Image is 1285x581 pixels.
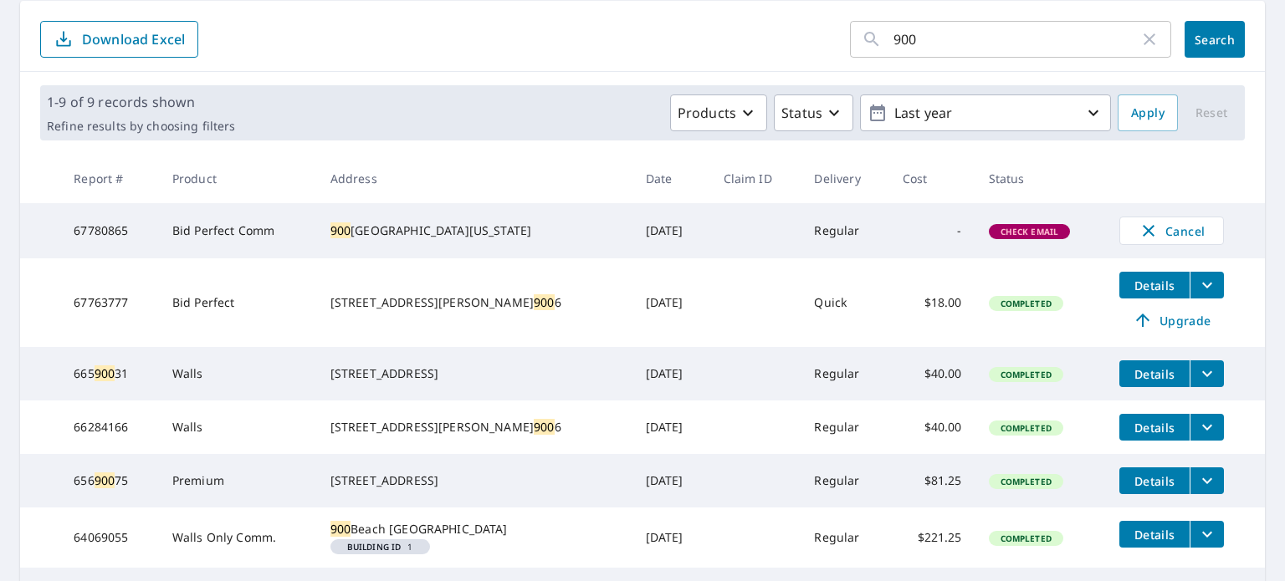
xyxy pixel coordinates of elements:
[975,154,1107,203] th: Status
[95,365,115,381] mark: 900
[1131,103,1165,124] span: Apply
[991,226,1069,237] span: Check Email
[317,154,632,203] th: Address
[632,347,710,400] td: [DATE]
[801,507,888,568] td: Regular
[1137,221,1206,241] span: Cancel
[801,203,888,258] td: Regular
[347,543,402,551] em: Building ID
[1119,217,1224,245] button: Cancel
[893,16,1139,63] input: Address, Report #, Claim ID, etc.
[60,203,158,258] td: 67780865
[889,203,975,258] td: -
[889,258,975,347] td: $18.00
[60,507,158,568] td: 64069055
[991,422,1062,434] span: Completed
[534,294,554,310] mark: 900
[889,400,975,454] td: $40.00
[632,154,710,203] th: Date
[1129,420,1180,436] span: Details
[159,203,317,258] td: Bid Perfect Comm
[330,222,351,238] mark: 900
[60,258,158,347] td: 67763777
[889,347,975,400] td: $40.00
[860,94,1111,131] button: Last year
[632,203,710,258] td: [DATE]
[889,507,975,568] td: $221.25
[1119,521,1190,548] button: detailsBtn-64069055
[889,454,975,507] td: $81.25
[991,298,1062,309] span: Completed
[95,472,115,488] mark: 900
[801,347,888,400] td: Regular
[1190,521,1224,548] button: filesDropdownBtn-64069055
[632,454,710,507] td: [DATE]
[1190,414,1224,441] button: filesDropdownBtn-66284166
[781,103,822,123] p: Status
[330,521,619,538] div: Beach [GEOGRAPHIC_DATA]
[330,222,619,239] div: [GEOGRAPHIC_DATA][US_STATE]
[159,400,317,454] td: Walls
[60,154,158,203] th: Report #
[60,454,158,507] td: 656 75
[710,154,801,203] th: Claim ID
[801,154,888,203] th: Delivery
[1185,21,1245,58] button: Search
[889,154,975,203] th: Cost
[330,419,619,436] div: [STREET_ADDRESS][PERSON_NAME] 6
[888,99,1083,128] p: Last year
[801,258,888,347] td: Quick
[330,472,619,489] div: [STREET_ADDRESS]
[1119,414,1190,441] button: detailsBtn-66284166
[60,347,158,400] td: 665 31
[1129,310,1214,330] span: Upgrade
[1198,32,1231,48] span: Search
[330,521,351,537] mark: 900
[159,454,317,507] td: Premium
[47,119,235,134] p: Refine results by choosing filters
[632,507,710,568] td: [DATE]
[159,507,317,568] td: Walls Only Comm.
[1129,473,1180,489] span: Details
[1129,527,1180,543] span: Details
[1118,94,1178,131] button: Apply
[1190,272,1224,298] button: filesDropdownBtn-67763777
[159,258,317,347] td: Bid Perfect
[1129,366,1180,382] span: Details
[337,543,423,551] span: 1
[991,369,1062,380] span: Completed
[632,258,710,347] td: [DATE]
[330,365,619,382] div: [STREET_ADDRESS]
[47,92,235,112] p: 1-9 of 9 records shown
[1190,467,1224,494] button: filesDropdownBtn-65690075
[670,94,767,131] button: Products
[801,400,888,454] td: Regular
[1119,272,1190,298] button: detailsBtn-67763777
[991,533,1062,544] span: Completed
[40,21,198,58] button: Download Excel
[991,476,1062,487] span: Completed
[1190,360,1224,387] button: filesDropdownBtn-66590031
[1129,278,1180,293] span: Details
[82,30,185,48] p: Download Excel
[159,154,317,203] th: Product
[801,454,888,507] td: Regular
[60,400,158,454] td: 66284166
[632,400,710,454] td: [DATE]
[330,294,619,311] div: [STREET_ADDRESS][PERSON_NAME] 6
[774,94,853,131] button: Status
[1119,467,1190,494] button: detailsBtn-65690075
[159,347,317,400] td: Walls
[534,419,554,435] mark: 900
[1119,307,1224,334] a: Upgrade
[678,103,736,123] p: Products
[1119,360,1190,387] button: detailsBtn-66590031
